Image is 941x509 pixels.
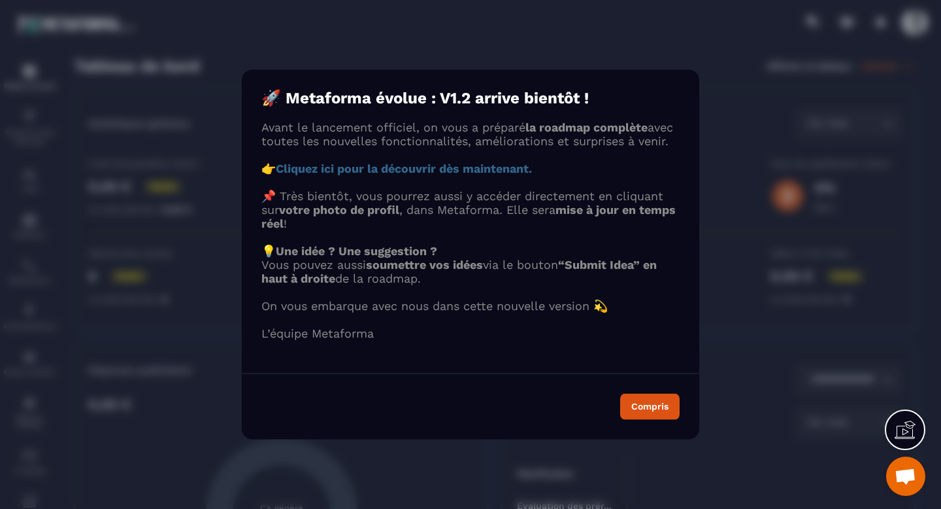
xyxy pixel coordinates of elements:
[261,258,680,286] p: Vous pouvez aussi via le bouton de la roadmap.
[261,300,680,313] p: On vous embarque avec nous dans cette nouvelle version 💫
[525,121,648,135] strong: la roadmap complète
[276,162,532,176] a: Cliquez ici pour la découvrir dès maintenant.
[276,245,437,258] strong: Une idée ? Une suggestion ?
[261,203,676,231] strong: mise à jour en temps réel
[261,258,657,286] strong: “Submit Idea” en haut à droite
[886,457,925,496] div: Ouvrir le chat
[620,394,680,420] button: Compris
[261,162,680,176] p: 👉
[261,327,680,341] p: L’équipe Metaforma
[261,121,680,149] p: Avant le lancement officiel, on vous a préparé avec toutes les nouvelles fonctionnalités, amélior...
[261,90,680,108] h4: 🚀 Metaforma évolue : V1.2 arrive bientôt !
[366,258,483,272] strong: soumettre vos idées
[279,203,399,217] strong: votre photo de profil
[261,245,680,258] p: 💡
[631,402,669,412] div: Compris
[261,190,680,231] p: 📌 Très bientôt, vous pourrez aussi y accéder directement en cliquant sur , dans Metaforma. Elle s...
